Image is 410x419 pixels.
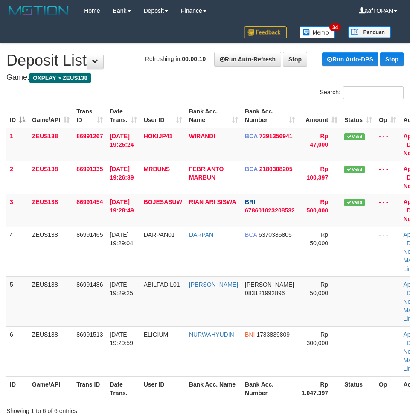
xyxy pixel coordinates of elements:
span: ELIGIUM [144,331,169,338]
th: Bank Acc. Number [241,376,298,401]
th: Game/API [29,376,73,401]
td: ZEUS138 [29,128,73,161]
td: 2 [6,161,29,194]
a: Stop [283,52,307,67]
span: 86991513 [76,331,103,338]
span: BCA [245,133,258,140]
span: Rp 50,000 [310,231,328,247]
span: 86991335 [76,166,103,172]
th: Bank Acc. Name: activate to sort column ascending [186,104,241,128]
span: 34 [329,23,341,31]
a: DARPAN [189,231,213,238]
span: OXPLAY > ZEUS138 [29,73,91,83]
img: Feedback.jpg [244,26,287,38]
th: Bank Acc. Number: activate to sort column ascending [241,104,298,128]
span: Rp 47,000 [310,133,328,148]
span: Valid transaction [344,133,365,140]
td: - - - [375,326,400,376]
td: - - - [375,227,400,276]
th: Op [375,376,400,401]
span: Rp 50,000 [310,281,328,297]
span: Valid transaction [344,199,365,206]
h4: Game: [6,73,404,82]
span: Copy 083121992896 to clipboard [245,290,285,297]
th: Trans ID: activate to sort column ascending [73,104,106,128]
span: [DATE] 19:25:24 [110,133,134,148]
span: [DATE] 19:26:39 [110,166,134,181]
th: Amount: activate to sort column ascending [298,104,341,128]
td: ZEUS138 [29,227,73,276]
span: 86991486 [76,281,103,288]
span: Copy 6370385805 to clipboard [259,231,292,238]
div: Showing 1 to 6 of 6 entries [6,403,164,415]
span: Valid transaction [344,166,365,173]
th: Trans ID [73,376,106,401]
strong: 00:00:10 [182,55,206,62]
label: Search: [320,86,404,99]
span: Copy 678601023208532 to clipboard [245,207,295,214]
th: Bank Acc. Name [186,376,241,401]
span: [DATE] 19:28:49 [110,198,134,214]
span: ABILFADIL01 [144,281,180,288]
span: Rp 100,397 [307,166,329,181]
span: 86991267 [76,133,103,140]
span: 86991454 [76,198,103,205]
span: [DATE] 19:29:04 [110,231,133,247]
th: Date Trans.: activate to sort column ascending [106,104,140,128]
th: Op: activate to sort column ascending [375,104,400,128]
span: Copy 1783839809 to clipboard [256,331,290,338]
span: [PERSON_NAME] [245,281,294,288]
th: ID: activate to sort column descending [6,104,29,128]
th: User ID [140,376,186,401]
span: BOJESASUW [144,198,182,205]
td: 5 [6,276,29,326]
a: FEBRIANTO MARBUN [189,166,224,181]
td: 3 [6,194,29,227]
span: BRI [245,198,255,205]
td: - - - [375,161,400,194]
span: Copy 2180308205 to clipboard [259,166,293,172]
td: ZEUS138 [29,194,73,227]
th: Status [341,376,375,401]
a: Run Auto-DPS [322,52,378,66]
td: - - - [375,128,400,161]
th: Rp 1.047.397 [298,376,341,401]
span: [DATE] 19:29:25 [110,281,133,297]
td: 4 [6,227,29,276]
td: - - - [375,276,400,326]
span: BNI [245,331,255,338]
span: BCA [245,231,257,238]
a: Stop [380,52,404,66]
input: Search: [343,86,404,99]
td: ZEUS138 [29,326,73,376]
span: DARPAN01 [144,231,175,238]
td: 1 [6,128,29,161]
a: RIAN ARI SISWA [189,198,236,205]
a: Run Auto-Refresh [214,52,281,67]
span: BCA [245,166,258,172]
th: Game/API: activate to sort column ascending [29,104,73,128]
span: [DATE] 19:29:59 [110,331,133,346]
th: ID [6,376,29,401]
span: HOKIJP41 [144,133,173,140]
span: Rp 300,000 [307,331,329,346]
a: [PERSON_NAME] [189,281,238,288]
td: ZEUS138 [29,276,73,326]
th: Status: activate to sort column ascending [341,104,375,128]
th: User ID: activate to sort column ascending [140,104,186,128]
span: 86991465 [76,231,103,238]
td: 6 [6,326,29,376]
h1: Deposit List [6,52,404,69]
a: 34 [293,21,342,43]
a: WIRANDI [189,133,215,140]
img: MOTION_logo.png [6,4,71,17]
td: - - - [375,194,400,227]
th: Date Trans. [106,376,140,401]
a: NURWAHYUDIN [189,331,234,338]
td: ZEUS138 [29,161,73,194]
img: Button%20Memo.svg [300,26,335,38]
span: Refreshing in: [145,55,206,62]
span: Rp 500,000 [307,198,329,214]
span: Copy 7391356941 to clipboard [259,133,293,140]
img: panduan.png [348,26,391,38]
